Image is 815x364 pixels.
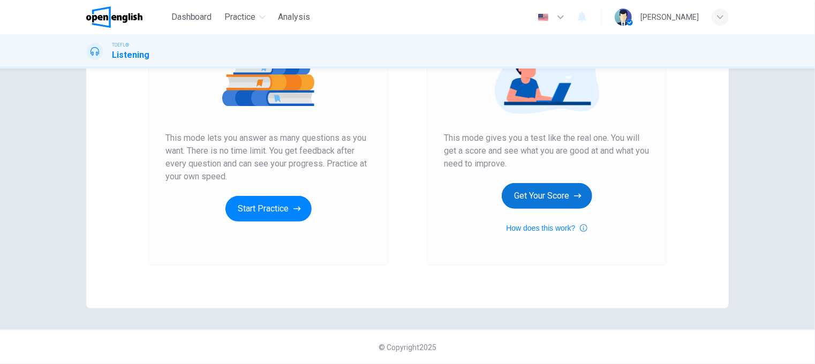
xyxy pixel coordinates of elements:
[86,6,142,28] img: OpenEnglish logo
[506,222,587,234] button: How does this work?
[86,6,167,28] a: OpenEnglish logo
[225,196,312,222] button: Start Practice
[502,183,592,209] button: Get Your Score
[225,11,256,24] span: Practice
[112,49,149,62] h1: Listening
[640,11,699,24] div: [PERSON_NAME]
[112,41,129,49] span: TOEFL®
[167,7,216,27] button: Dashboard
[165,132,371,183] span: This mode lets you answer as many questions as you want. There is no time limit. You get feedback...
[274,7,315,27] button: Analysis
[537,13,550,21] img: en
[221,7,270,27] button: Practice
[171,11,212,24] span: Dashboard
[379,343,436,352] span: © Copyright 2025
[444,132,650,170] span: This mode gives you a test like the real one. You will get a score and see what you are good at a...
[615,9,632,26] img: Profile picture
[278,11,311,24] span: Analysis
